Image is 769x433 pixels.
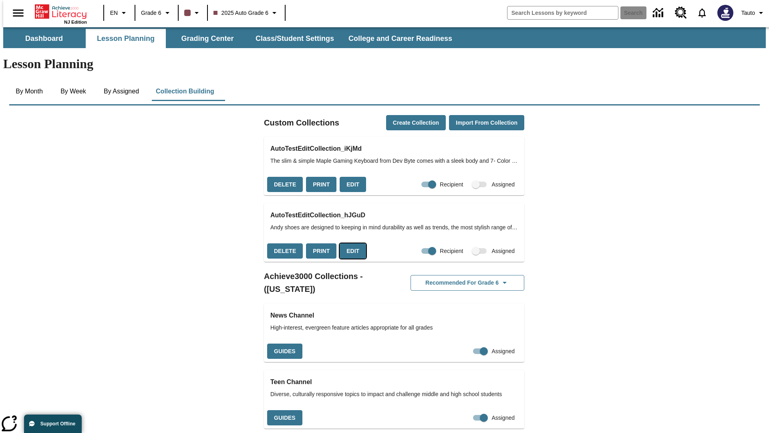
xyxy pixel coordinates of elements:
[717,5,733,21] img: Avatar
[6,1,30,25] button: Open side menu
[738,6,769,20] button: Profile/Settings
[181,6,205,20] button: Class color is dark brown. Change class color
[97,82,145,101] button: By Assigned
[249,29,340,48] button: Class/Student Settings
[267,243,303,259] button: Delete
[491,347,515,356] span: Assigned
[440,180,463,189] span: Recipient
[342,29,459,48] button: College and Career Readiness
[3,29,459,48] div: SubNavbar
[267,410,302,426] button: Guides
[270,157,518,165] span: The slim & simple Maple Gaming Keyboard from Dev Byte comes with a sleek body and 7- Color RGB LE...
[306,243,336,259] button: Print, will open in a new window
[670,2,692,24] a: Resource Center, Will open in new tab
[3,57,766,71] h1: Lesson Planning
[167,29,248,48] button: Grading Center
[270,376,518,388] h3: Teen Channel
[270,390,518,399] span: Diverse, culturally responsive topics to impact and challenge middle and high school students
[491,247,515,255] span: Assigned
[64,20,87,24] span: NJ Edition
[9,82,49,101] button: By Month
[270,223,518,232] span: Andy shoes are designed to keeping in mind durability as well as trends, the most stylish range o...
[340,243,366,259] button: Edit
[53,82,93,101] button: By Week
[213,9,269,17] span: 2025 Auto Grade 6
[491,414,515,422] span: Assigned
[267,177,303,192] button: Delete
[264,116,339,129] h2: Custom Collections
[449,115,524,131] button: Import from Collection
[340,177,366,192] button: Edit
[35,4,87,20] a: Home
[713,2,738,23] button: Select a new avatar
[507,6,618,19] input: search field
[648,2,670,24] a: Data Center
[40,421,75,427] span: Support Offline
[440,247,463,255] span: Recipient
[491,180,515,189] span: Assigned
[107,6,132,20] button: Language: EN, Select a language
[264,270,394,295] h2: Achieve3000 Collections - ([US_STATE])
[86,29,166,48] button: Lesson Planning
[35,3,87,24] div: Home
[270,324,518,332] span: High-interest, evergreen feature articles appropriate for all grades
[149,82,221,101] button: Collection Building
[386,115,446,131] button: Create Collection
[270,210,518,221] h3: AutoTestEditCollection_hJGuD
[24,415,82,433] button: Support Offline
[4,29,84,48] button: Dashboard
[3,27,766,48] div: SubNavbar
[270,143,518,154] h3: AutoTestEditCollection_iKjMd
[141,9,161,17] span: Grade 6
[270,310,518,321] h3: News Channel
[692,2,713,23] a: Notifications
[267,344,302,359] button: Guides
[110,9,118,17] span: EN
[210,6,283,20] button: Class: 2025 Auto Grade 6, Select your class
[138,6,175,20] button: Grade: Grade 6, Select a grade
[411,275,524,291] button: Recommended for Grade 6
[306,177,336,192] button: Print, will open in a new window
[741,9,755,17] span: Tauto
